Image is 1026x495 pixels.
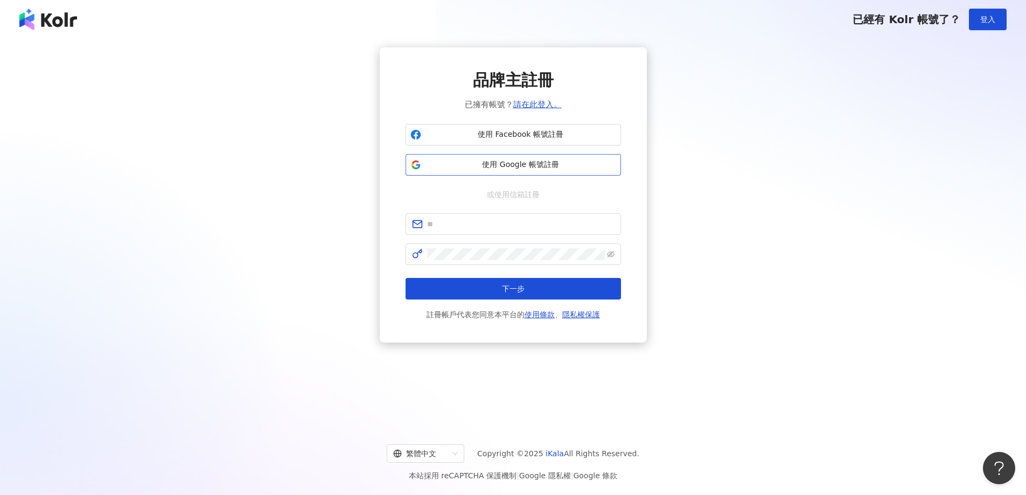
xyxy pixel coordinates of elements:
[562,310,600,319] a: 隱私權保護
[406,154,621,176] button: 使用 Google 帳號註冊
[393,445,448,462] div: 繁體中文
[19,9,77,30] img: logo
[517,471,519,480] span: |
[502,284,525,293] span: 下一步
[573,471,617,480] a: Google 條款
[425,129,616,140] span: 使用 Facebook 帳號註冊
[465,98,562,111] span: 已擁有帳號？
[406,278,621,299] button: 下一步
[406,124,621,145] button: 使用 Facebook 帳號註冊
[425,159,616,170] span: 使用 Google 帳號註冊
[479,189,547,200] span: 或使用信箱註冊
[525,310,555,319] a: 使用條款
[477,447,639,460] span: Copyright © 2025 All Rights Reserved.
[409,469,617,482] span: 本站採用 reCAPTCHA 保護機制
[513,100,562,109] a: 請在此登入。
[546,449,564,458] a: iKala
[427,308,600,321] span: 註冊帳戶代表您同意本平台的 、
[571,471,574,480] span: |
[853,13,960,26] span: 已經有 Kolr 帳號了？
[983,452,1015,484] iframe: Help Scout Beacon - Open
[473,69,554,92] span: 品牌主註冊
[969,9,1007,30] button: 登入
[607,250,615,258] span: eye-invisible
[519,471,571,480] a: Google 隱私權
[980,15,995,24] span: 登入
